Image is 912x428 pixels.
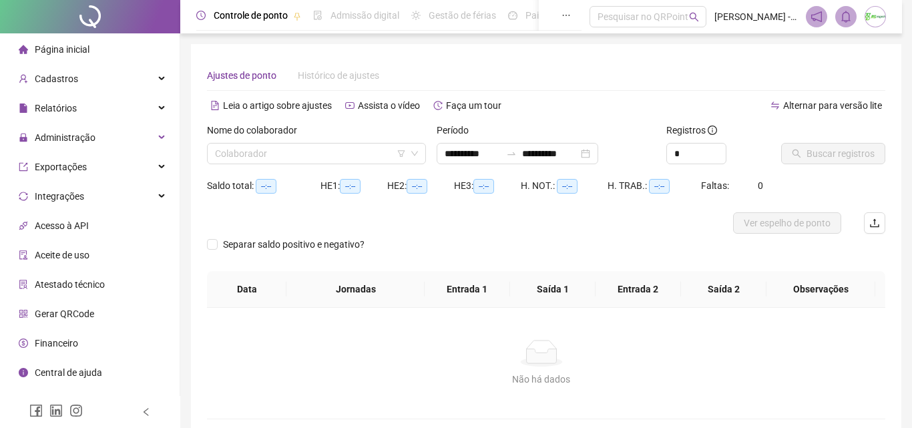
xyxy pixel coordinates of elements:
span: file [19,103,28,113]
span: ellipsis [561,11,571,20]
span: Gestão de férias [429,10,496,21]
button: Ver espelho de ponto [733,212,841,234]
span: --:-- [649,179,670,194]
span: instagram [69,404,83,417]
div: H. TRAB.: [608,178,701,194]
span: left [142,407,151,417]
span: dollar [19,339,28,348]
span: down [411,150,419,158]
span: to [506,148,517,159]
span: 0 [758,180,763,191]
span: filter [397,150,405,158]
span: --:-- [473,179,494,194]
th: Saída 2 [681,271,766,308]
th: Jornadas [286,271,424,308]
span: [PERSON_NAME] - RS ENGENHARIA [714,9,798,24]
span: pushpin [293,12,301,20]
span: Leia o artigo sobre ajustes [223,100,332,111]
span: Ajustes de ponto [207,70,276,81]
span: bell [840,11,852,23]
span: Gerar QRCode [35,308,94,319]
span: Exportações [35,162,87,172]
span: Painel do DP [525,10,578,21]
span: Assista o vídeo [358,100,420,111]
span: notification [811,11,823,23]
div: H. NOT.: [521,178,608,194]
div: HE 2: [387,178,454,194]
div: HE 3: [454,178,521,194]
span: sun [411,11,421,20]
div: HE 1: [320,178,387,194]
img: 29220 [865,7,885,27]
span: upload [869,218,880,228]
span: home [19,45,28,54]
th: Entrada 2 [596,271,681,308]
span: Registros [666,123,717,138]
span: info-circle [19,368,28,377]
span: api [19,221,28,230]
span: Faltas: [701,180,731,191]
span: --:-- [256,179,276,194]
span: Observações [777,282,865,296]
span: Aceite de uso [35,250,89,260]
span: Relatórios [35,103,77,114]
span: search [689,12,699,22]
th: Observações [766,271,875,308]
span: Acesso à API [35,220,89,231]
span: qrcode [19,309,28,318]
span: solution [19,280,28,289]
span: linkedin [49,404,63,417]
span: file-done [313,11,322,20]
div: Não há dados [223,372,859,387]
span: --:-- [340,179,361,194]
span: info-circle [708,126,717,135]
span: clock-circle [196,11,206,20]
button: Buscar registros [781,143,885,164]
span: Faça um tour [446,100,501,111]
span: Separar saldo positivo e negativo? [218,237,370,252]
span: Financeiro [35,338,78,349]
span: user-add [19,74,28,83]
th: Data [207,271,286,308]
span: dashboard [508,11,517,20]
span: export [19,162,28,172]
span: Admissão digital [330,10,399,21]
label: Período [437,123,477,138]
div: Saldo total: [207,178,320,194]
span: sync [19,192,28,201]
span: --:-- [557,179,578,194]
span: Controle de ponto [214,10,288,21]
span: Alternar para versão lite [783,100,882,111]
span: Cadastros [35,73,78,84]
th: Entrada 1 [425,271,510,308]
span: swap-right [506,148,517,159]
span: facebook [29,404,43,417]
span: Página inicial [35,44,89,55]
span: Atestado técnico [35,279,105,290]
th: Saída 1 [510,271,596,308]
span: Integrações [35,191,84,202]
span: lock [19,133,28,142]
label: Nome do colaborador [207,123,306,138]
span: swap [770,101,780,110]
span: audit [19,250,28,260]
span: --:-- [407,179,427,194]
span: file-text [210,101,220,110]
span: Administração [35,132,95,143]
span: youtube [345,101,355,110]
span: history [433,101,443,110]
span: Histórico de ajustes [298,70,379,81]
span: Central de ajuda [35,367,102,378]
